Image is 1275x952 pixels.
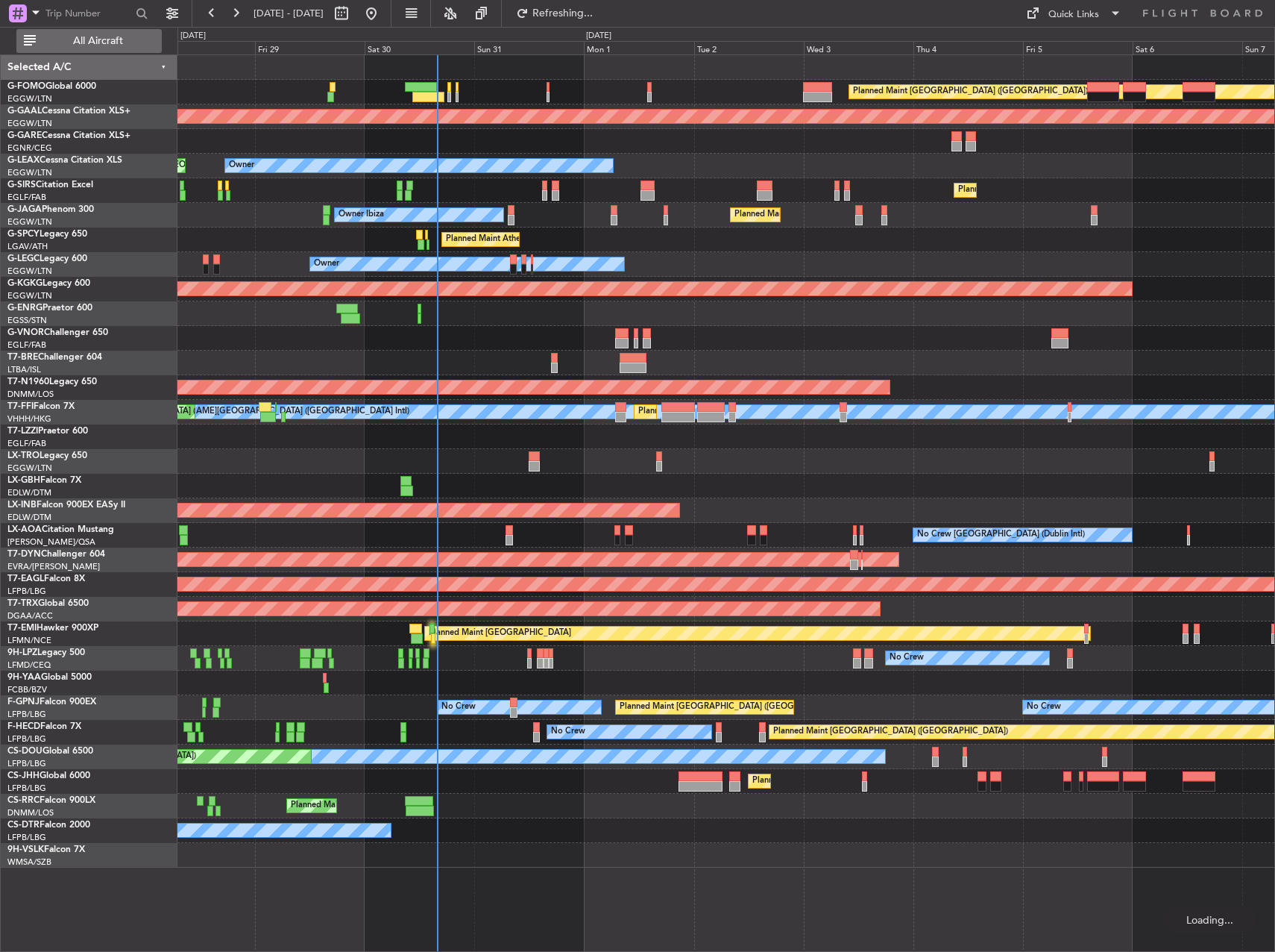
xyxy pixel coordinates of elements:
[7,181,36,190] span: G-SIRS
[7,722,40,731] span: F-HECD
[7,525,114,534] a: LX-AOACitation Mustang
[7,353,38,362] span: T7-BRE
[1027,696,1061,718] div: No Crew
[7,93,52,104] a: EGGW/LTN
[7,684,47,695] a: FCBB/BZV
[16,29,162,53] button: All Aircraft
[7,610,53,621] a: DGAA/ACC
[804,41,913,54] div: Wed 3
[7,698,96,707] a: F-GPNJFalcon 900EX
[7,857,51,868] a: WMSA/SZB
[7,648,37,657] span: 9H-LPZ
[7,413,51,425] a: VHHH/HKG
[7,131,130,140] a: G-GARECessna Citation XLS+
[7,722,81,731] a: F-HECDFalcon 7X
[7,131,42,140] span: G-GARE
[586,30,611,43] div: [DATE]
[7,821,90,830] a: CS-DTRFalcon 2000
[773,721,1008,743] div: Planned Maint [GEOGRAPHIC_DATA] ([GEOGRAPHIC_DATA])
[620,696,854,718] div: Planned Maint [GEOGRAPHIC_DATA] ([GEOGRAPHIC_DATA])
[7,438,46,449] a: EGLF/FAB
[1023,41,1133,54] div: Fri 5
[913,41,1023,54] div: Thu 4
[7,378,97,386] a: T7-N1960Legacy 650
[638,401,887,423] div: Planned Maint [GEOGRAPHIC_DATA] ([GEOGRAPHIC_DATA] Intl)
[7,747,93,756] a: CS-DOUGlobal 6500
[7,254,40,263] span: G-LEGC
[7,279,90,288] a: G-KGKGLegacy 600
[7,156,40,165] span: G-LEAX
[429,622,571,645] div: Planned Maint [GEOGRAPHIC_DATA]
[890,647,924,669] div: No Crew
[229,154,254,177] div: Owner
[7,328,108,337] a: G-VNORChallenger 650
[7,167,52,178] a: EGGW/LTN
[7,427,38,436] span: T7-LZZI
[7,758,46,769] a: LFPB/LBG
[7,599,38,608] span: T7-TRX
[7,673,41,682] span: 9H-YAA
[39,36,157,46] span: All Aircraft
[7,501,125,510] a: LX-INBFalcon 900EX EASy II
[7,402,75,411] a: T7-FFIFalcon 7X
[7,181,93,190] a: G-SIRSCitation Excel
[532,8,594,19] span: Refreshing...
[7,561,100,572] a: EVRA/[PERSON_NAME]
[446,228,617,251] div: Planned Maint Athens ([PERSON_NAME] Intl)
[339,204,384,226] div: Owner Ibiza
[474,41,584,54] div: Sun 31
[7,254,87,263] a: G-LEGCLegacy 600
[7,205,94,214] a: G-JAGAPhenom 300
[1133,41,1242,54] div: Sat 6
[7,205,42,214] span: G-JAGA
[314,253,339,275] div: Owner
[7,402,34,411] span: T7-FFI
[7,574,85,583] a: T7-EAGLFalcon 8X
[7,82,45,91] span: G-FOMO
[7,241,48,252] a: LGAV/ATH
[694,41,804,54] div: Tue 2
[7,845,44,854] span: 9H-VSLK
[7,648,85,657] a: 9H-LPZLegacy 500
[7,476,81,485] a: LX-GBHFalcon 7X
[7,574,44,583] span: T7-EAGL
[7,771,40,780] span: CS-JHH
[7,192,46,203] a: EGLF/FAB
[7,304,42,313] span: G-ENRG
[7,328,44,337] span: G-VNOR
[7,230,40,239] span: G-SPCY
[7,796,40,805] span: CS-RRC
[7,536,95,548] a: [PERSON_NAME]/QSA
[45,2,131,25] input: Trip Number
[7,463,52,474] a: EGGW/LTN
[7,290,52,301] a: EGGW/LTN
[7,315,47,326] a: EGSS/STN
[7,487,51,498] a: EDLW/DTM
[7,550,41,559] span: T7-DYN
[7,107,130,116] a: G-GAALCessna Citation XLS+
[7,512,51,523] a: EDLW/DTM
[291,795,526,817] div: Planned Maint [GEOGRAPHIC_DATA] ([GEOGRAPHIC_DATA])
[149,401,409,423] div: [PERSON_NAME][GEOGRAPHIC_DATA] ([GEOGRAPHIC_DATA] Intl)
[255,41,365,54] div: Fri 29
[584,41,693,54] div: Mon 1
[7,698,40,707] span: F-GPNJ
[7,82,96,91] a: G-FOMOGlobal 6000
[7,118,52,129] a: EGGW/LTN
[7,709,46,720] a: LFPB/LBG
[7,673,92,682] a: 9H-YAAGlobal 5000
[7,427,88,436] a: T7-LZZIPraetor 600
[551,721,585,743] div: No Crew
[7,783,46,794] a: LFPB/LBG
[7,143,52,154] a: EGNR/CEG
[365,41,474,54] div: Sat 30
[7,771,90,780] a: CS-JHHGlobal 6000
[7,807,54,818] a: DNMM/LOS
[7,747,42,756] span: CS-DOU
[441,696,476,718] div: No Crew
[7,353,102,362] a: T7-BREChallenger 604
[1163,906,1256,933] div: Loading...
[7,156,122,165] a: G-LEAXCessna Citation XLS
[7,796,95,805] a: CS-RRCFalcon 900LX
[7,624,37,633] span: T7-EMI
